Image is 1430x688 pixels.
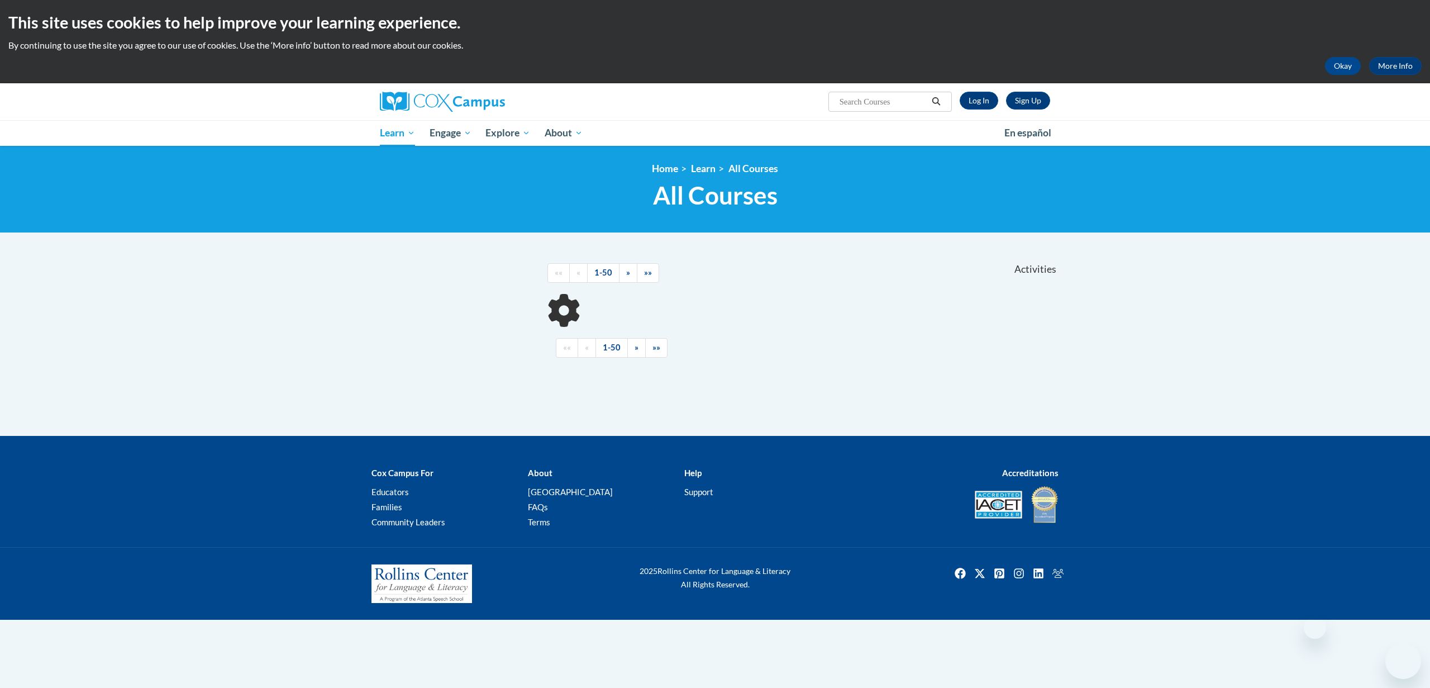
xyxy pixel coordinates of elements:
[373,120,422,146] a: Learn
[1031,485,1059,524] img: IDA® Accredited
[371,564,472,604] img: Rollins Center for Language & Literacy - A Program of the Atlanta Speech School
[684,468,702,478] b: Help
[569,263,588,283] a: Previous
[556,338,578,358] a: Begining
[1004,127,1051,139] span: En español
[478,120,537,146] a: Explore
[587,263,619,283] a: 1-50
[1049,564,1067,582] a: Facebook Group
[645,338,668,358] a: End
[1029,564,1047,582] img: LinkedIn icon
[380,92,592,112] a: Cox Campus
[537,120,590,146] a: About
[975,491,1022,519] img: Accredited IACET® Provider
[430,126,471,140] span: Engage
[371,502,402,512] a: Families
[951,564,969,582] img: Facebook icon
[684,487,713,497] a: Support
[528,468,552,478] b: About
[371,517,445,527] a: Community Leaders
[928,95,945,108] button: Search
[1049,564,1067,582] img: Facebook group icon
[598,564,832,591] div: Rollins Center for Language & Literacy All Rights Reserved.
[990,564,1008,582] a: Pinterest
[637,263,659,283] a: End
[528,502,548,512] a: FAQs
[422,120,479,146] a: Engage
[691,163,716,174] a: Learn
[1006,92,1050,110] a: Register
[838,95,928,108] input: Search Courses
[563,343,571,352] span: ««
[555,268,563,277] span: ««
[1369,57,1422,75] a: More Info
[640,566,657,576] span: 2025
[1002,468,1059,478] b: Accreditations
[971,564,989,582] a: Twitter
[626,268,630,277] span: »
[528,517,550,527] a: Terms
[644,268,652,277] span: »»
[371,468,433,478] b: Cox Campus For
[1304,616,1326,639] iframe: Close message
[1385,643,1421,679] iframe: Button to launch messaging window
[635,343,638,352] span: »
[363,120,1067,146] div: Main menu
[545,126,583,140] span: About
[380,92,505,112] img: Cox Campus
[528,487,613,497] a: [GEOGRAPHIC_DATA]
[1010,564,1028,582] a: Instagram
[652,163,678,174] a: Home
[547,263,570,283] a: Begining
[1014,263,1056,276] span: Activities
[585,343,589,352] span: «
[1010,564,1028,582] img: Instagram icon
[8,39,1422,51] p: By continuing to use the site you agree to our use of cookies. Use the ‘More info’ button to read...
[371,487,409,497] a: Educators
[380,126,415,140] span: Learn
[595,338,628,358] a: 1-50
[485,126,530,140] span: Explore
[8,11,1422,34] h2: This site uses cookies to help improve your learning experience.
[1325,57,1361,75] button: Okay
[997,121,1059,145] a: En español
[578,338,596,358] a: Previous
[653,181,778,210] span: All Courses
[951,564,969,582] a: Facebook
[728,163,778,174] a: All Courses
[960,92,998,110] a: Log In
[652,343,660,352] span: »»
[576,268,580,277] span: «
[627,338,646,358] a: Next
[971,564,989,582] img: Twitter icon
[1029,564,1047,582] a: Linkedin
[990,564,1008,582] img: Pinterest icon
[619,263,637,283] a: Next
